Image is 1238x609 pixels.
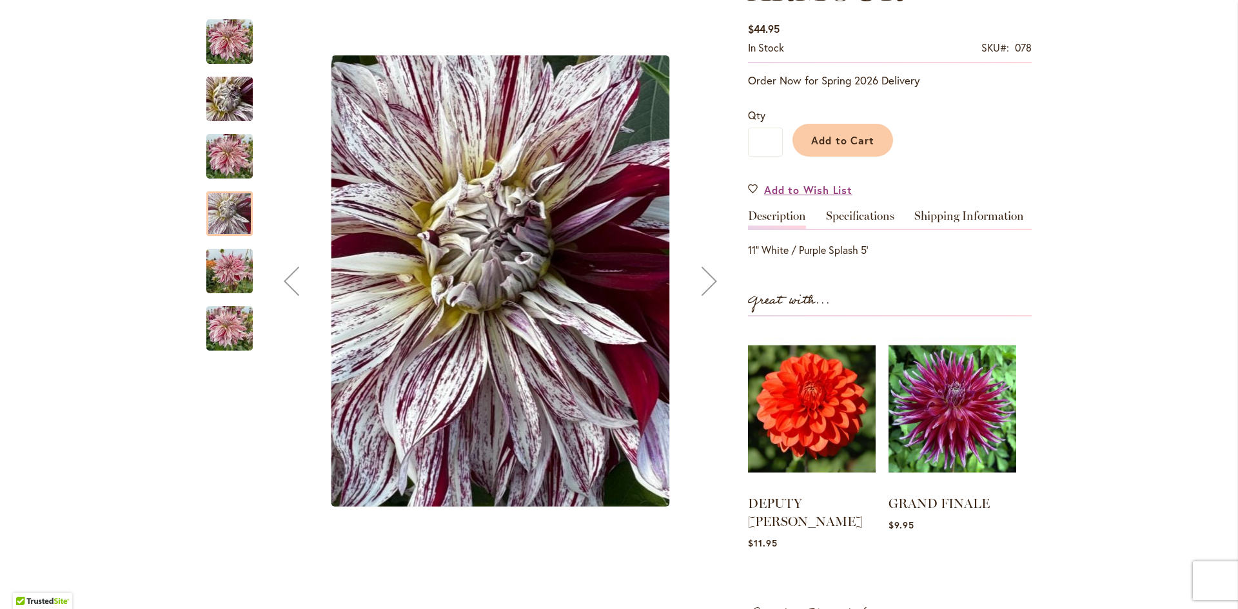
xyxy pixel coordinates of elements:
[764,182,852,197] span: Add to Wish List
[206,293,253,351] div: KNIGHT'S ARMOUR
[748,41,784,55] div: Availability
[331,55,670,507] img: KNIGHT'S ARMOUR
[266,6,794,556] div: Product Images
[206,6,266,64] div: KNIGHTS ARMOUR
[748,496,863,529] a: DEPUTY [PERSON_NAME]
[206,121,266,179] div: KNIGHT'S ARMOUR
[748,182,852,197] a: Add to Wish List
[748,22,780,35] span: $44.95
[748,329,876,489] img: DEPUTY BOB
[206,19,253,65] img: KNIGHTS ARMOUR
[748,210,806,229] a: Description
[748,210,1032,258] div: Detailed Product Info
[811,133,875,147] span: Add to Cart
[748,243,1032,258] p: 11" White / Purple Splash 5'
[1015,41,1032,55] div: 078
[826,210,894,229] a: Specifications
[889,496,990,511] a: GRAND FINALE
[266,6,317,556] button: Previous
[889,519,914,531] span: $9.95
[206,236,266,293] div: KNIGHT'S ARMOUR
[981,41,1009,54] strong: SKU
[206,298,253,360] img: KNIGHT'S ARMOUR
[206,240,253,302] img: KNIGHT'S ARMOUR
[914,210,1024,229] a: Shipping Information
[206,64,266,121] div: KNIGHT'S ARMOUR
[266,6,735,556] div: KNIGHT'S ARMOUR
[748,73,1032,88] p: Order Now for Spring 2026 Delivery
[748,290,830,311] strong: Great with...
[206,126,253,188] img: KNIGHT'S ARMOUR
[889,329,1016,489] img: GRAND FINALE
[748,41,784,54] span: In stock
[748,537,778,549] span: $11.95
[10,563,46,599] iframe: Launch Accessibility Center
[206,179,266,236] div: KNIGHT'S ARMOUR
[266,6,735,556] div: KNIGHT'S ARMOURKNIGHT'S ARMOUR
[748,108,765,122] span: Qty
[792,124,893,157] button: Add to Cart
[683,6,735,556] button: Next
[183,64,276,134] img: KNIGHT'S ARMOUR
